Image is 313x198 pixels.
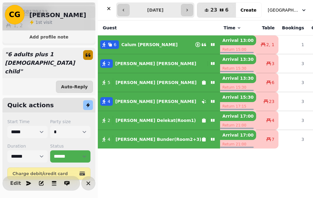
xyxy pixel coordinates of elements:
button: [GEOGRAPHIC_DATA] [264,5,311,16]
span: 23 [210,8,217,13]
span: 6 [225,8,229,13]
span: Charge debit/credit card [13,171,78,176]
span: 4 [272,117,274,123]
span: 6 [272,79,274,86]
p: visit [35,19,52,25]
label: Duration [7,143,48,149]
p: Return 15:30 [220,83,256,92]
span: 3 [272,61,274,67]
p: Return 15:30 [220,64,256,73]
p: Arrival 13:00 [220,35,256,45]
p: Arrival 13:30 [220,73,256,83]
span: st [38,20,43,25]
span: 4 [108,136,110,142]
button: 6Calum [PERSON_NAME] [98,37,220,52]
button: Auto-Reply [56,81,93,93]
span: Auto-Reply [61,85,88,89]
span: 23 [269,98,274,105]
th: Bookings [278,20,308,35]
td: 1 [278,35,308,54]
label: Party size [50,119,90,125]
p: " 6 adults plus 1 [DEMOGRAPHIC_DATA] child " [2,48,78,78]
p: Return 17:15 [220,102,256,111]
button: Create [236,3,261,17]
span: 2, 1 [266,42,274,48]
span: Edit [12,181,19,186]
span: Create [241,8,256,12]
h2: [PERSON_NAME] [29,11,86,19]
button: 5[PERSON_NAME] [PERSON_NAME] [98,75,220,90]
p: [PERSON_NAME] Bunder(Room2+3) [116,136,201,142]
button: 4[PERSON_NAME] Bunder(Room2+3) [98,132,220,147]
button: 236 [197,3,236,17]
td: 3 [278,111,308,130]
button: 2[PERSON_NAME] Delekat(Room1) [98,113,220,128]
label: Status [50,143,90,149]
th: Table [256,20,278,35]
h2: Quick actions [7,101,54,109]
span: 2 [108,61,110,67]
button: 2[PERSON_NAME] [PERSON_NAME] [98,56,220,71]
span: Add profile note [10,35,88,39]
p: Arrival 15:30 [220,92,256,102]
span: Time [224,25,235,31]
p: Arrival 17:00 [220,111,256,121]
p: Arrival 17:00 [220,130,256,140]
span: CG [9,11,20,18]
span: 5 [108,79,110,86]
span: 4 [108,98,110,105]
span: [GEOGRAPHIC_DATA] [268,7,298,13]
p: [PERSON_NAME] [PERSON_NAME] [115,61,196,67]
p: [PERSON_NAME] [PERSON_NAME] [116,79,197,86]
button: Add profile note [5,33,93,41]
span: 6 [114,42,116,48]
label: Start Time [7,119,48,125]
span: 7 [272,136,274,142]
td: 3 [278,130,308,148]
p: [PERSON_NAME] Delekat(Room1) [116,117,196,123]
button: Time [224,25,241,31]
p: Calum [PERSON_NAME] [121,42,178,48]
button: Charge debit/credit card [7,167,90,180]
span: 2 [108,117,110,123]
td: 3 [278,92,308,111]
p: Return 15:00 [220,45,256,54]
button: Edit [9,177,22,189]
th: Guest [98,20,220,35]
p: Arrival 13:30 [220,54,256,64]
td: 3 [278,54,308,73]
td: 3 [278,73,308,92]
p: [PERSON_NAME] [PERSON_NAME] [115,98,196,105]
p: Return 21:00 [220,140,256,148]
p: Return 21:00 [220,121,256,130]
span: 1 [35,20,38,25]
button: 4[PERSON_NAME] [PERSON_NAME] [98,94,220,109]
